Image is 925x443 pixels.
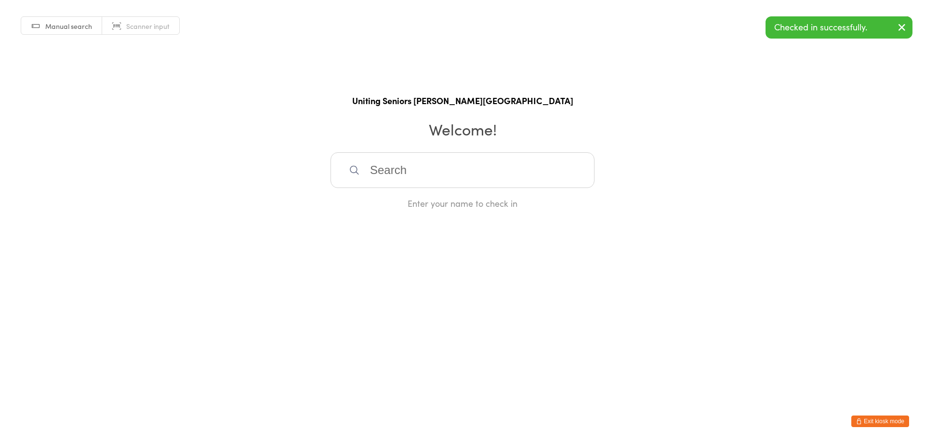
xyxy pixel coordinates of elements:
[766,16,912,39] div: Checked in successfully.
[851,416,909,427] button: Exit kiosk mode
[45,21,92,31] span: Manual search
[330,197,595,209] div: Enter your name to check in
[126,21,170,31] span: Scanner input
[10,94,915,107] h1: Uniting Seniors [PERSON_NAME][GEOGRAPHIC_DATA]
[330,152,595,188] input: Search
[10,118,915,140] h2: Welcome!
